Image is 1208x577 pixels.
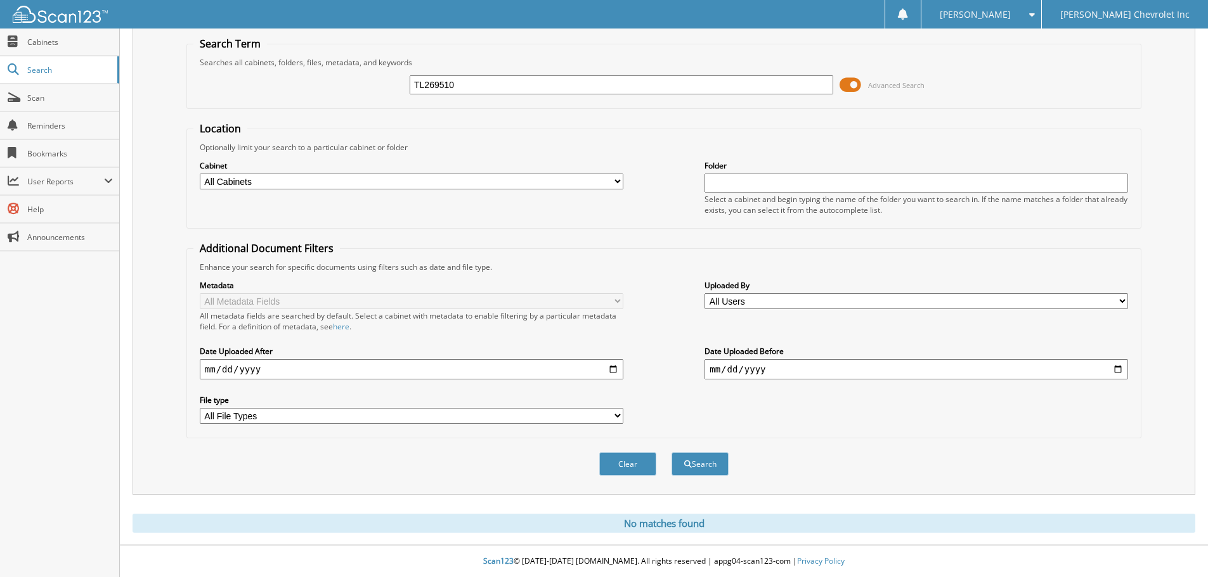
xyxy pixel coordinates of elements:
img: scan123-logo-white.svg [13,6,108,23]
span: Search [27,65,111,75]
label: Folder [705,160,1128,171]
a: here [333,321,349,332]
input: end [705,359,1128,379]
span: Cabinets [27,37,113,48]
div: Select a cabinet and begin typing the name of the folder you want to search in. If the name match... [705,194,1128,215]
input: start [200,359,623,379]
legend: Location [193,122,247,136]
span: [PERSON_NAME] Chevrolet Inc [1060,11,1190,18]
div: No matches found [133,514,1195,533]
span: Help [27,204,113,215]
button: Search [672,452,729,476]
span: Scan [27,92,113,103]
label: Cabinet [200,160,623,171]
span: User Reports [27,176,104,187]
a: Privacy Policy [797,555,845,566]
label: Date Uploaded Before [705,346,1128,357]
label: Uploaded By [705,280,1128,291]
span: Scan123 [483,555,514,566]
span: Advanced Search [868,80,925,90]
div: © [DATE]-[DATE] [DOMAIN_NAME]. All rights reserved | appg04-scan123-com | [120,546,1208,577]
button: Clear [599,452,656,476]
span: [PERSON_NAME] [940,11,1011,18]
legend: Search Term [193,37,267,51]
div: Optionally limit your search to a particular cabinet or folder [193,142,1134,153]
div: Enhance your search for specific documents using filters such as date and file type. [193,262,1134,272]
span: Announcements [27,232,113,243]
label: Date Uploaded After [200,346,623,357]
legend: Additional Document Filters [193,241,340,255]
iframe: Chat Widget [1145,516,1208,577]
label: Metadata [200,280,623,291]
div: Searches all cabinets, folders, files, metadata, and keywords [193,57,1134,68]
span: Bookmarks [27,148,113,159]
label: File type [200,395,623,405]
div: All metadata fields are searched by default. Select a cabinet with metadata to enable filtering b... [200,310,623,332]
span: Reminders [27,120,113,131]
